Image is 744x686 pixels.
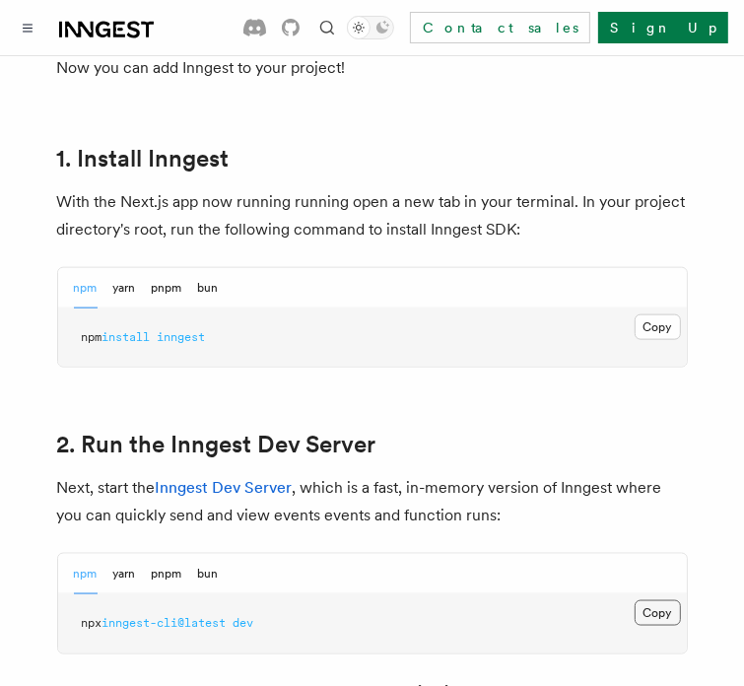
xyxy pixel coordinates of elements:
a: Sign Up [598,12,728,43]
button: bun [198,554,219,594]
span: inngest-cli@latest [102,616,227,630]
button: Toggle dark mode [347,16,394,39]
a: 2. Run the Inngest Dev Server [57,431,376,458]
button: pnpm [152,554,182,594]
button: Copy [635,314,681,340]
p: Next, start the , which is a fast, in-memory version of Inngest where you can quickly send and vi... [57,474,688,529]
button: yarn [113,554,136,594]
span: npm [82,330,102,344]
button: npm [74,554,98,594]
span: npx [82,616,102,630]
span: install [102,330,151,344]
a: 1. Install Inngest [57,145,230,172]
button: npm [74,268,98,309]
a: Contact sales [410,12,590,43]
button: yarn [113,268,136,309]
span: inngest [158,330,206,344]
span: dev [234,616,254,630]
button: Toggle navigation [16,16,39,39]
button: bun [198,268,219,309]
button: pnpm [152,268,182,309]
button: Find something... [315,16,339,39]
p: Now you can add Inngest to your project! [57,54,688,82]
a: Inngest Dev Server [156,478,293,497]
p: With the Next.js app now running running open a new tab in your terminal. In your project directo... [57,188,688,243]
button: Copy [635,600,681,626]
